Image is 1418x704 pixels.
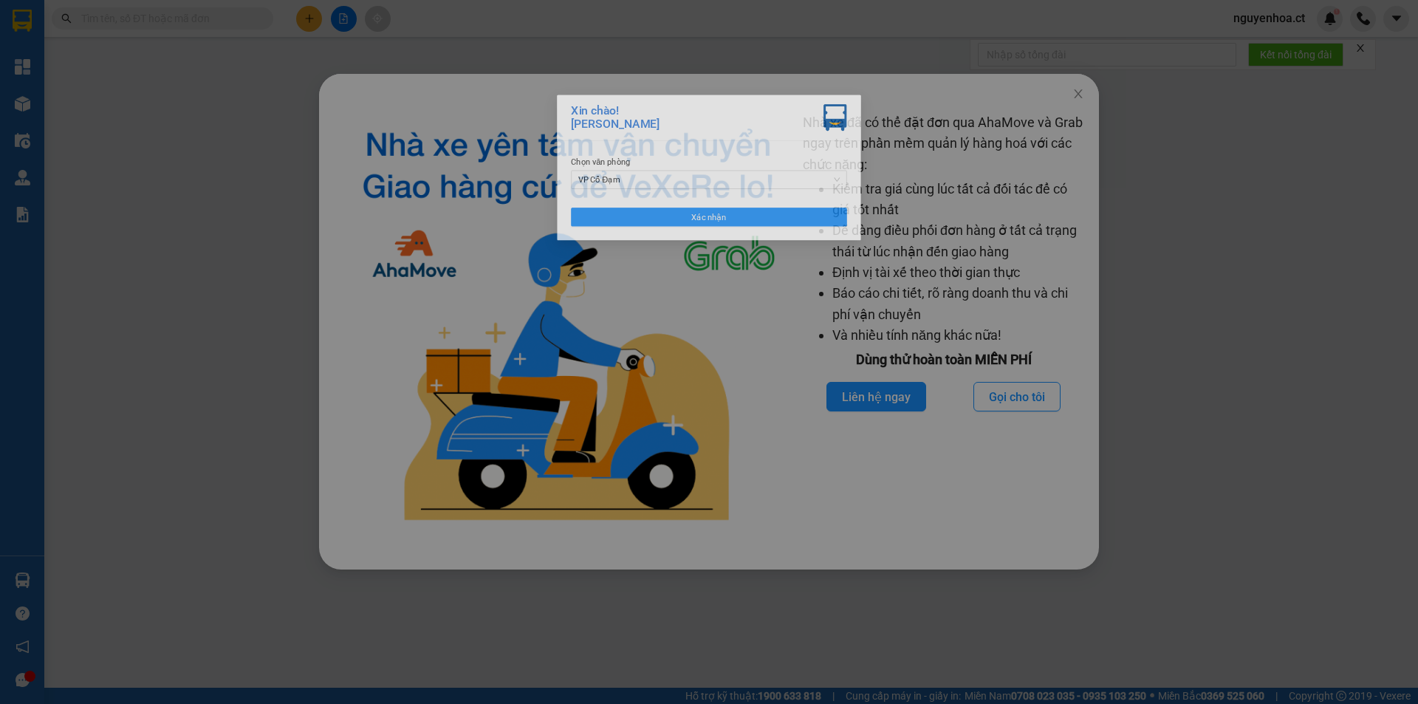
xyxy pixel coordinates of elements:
[535,150,883,166] div: Chọn văn phòng
[544,170,874,192] span: VP Cổ Đạm
[687,220,731,236] span: Xác nhận
[535,216,883,240] button: Xác nhận
[535,86,646,120] div: Xin chào! [PERSON_NAME]
[854,86,883,120] img: vxr-icon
